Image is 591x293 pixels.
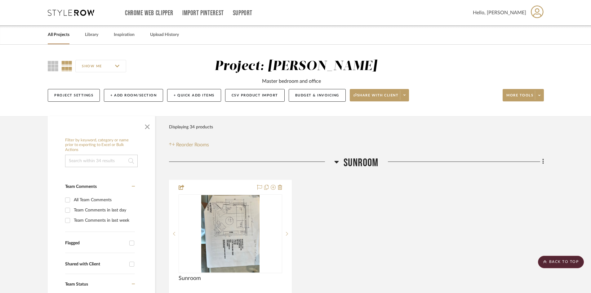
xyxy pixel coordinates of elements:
span: Sunroom [344,156,378,170]
span: Hello, [PERSON_NAME] [473,9,526,16]
button: Reorder Rooms [169,141,209,149]
input: Search within 34 results [65,155,138,167]
button: + Add Room/Section [104,89,163,102]
span: Team Comments [65,184,97,189]
button: More tools [503,89,544,101]
span: Team Status [65,282,88,286]
h6: Filter by keyword, category or name prior to exporting to Excel or Bulk Actions [65,138,138,153]
button: Budget & Invoicing [289,89,346,102]
div: Team Comments in last day [74,205,133,215]
a: Upload History [150,31,179,39]
button: Share with client [350,89,409,101]
a: Chrome Web Clipper [125,11,173,16]
a: Import Pinterest [182,11,224,16]
div: Team Comments in last week [74,215,133,225]
span: Share with client [353,93,399,102]
button: Project Settings [48,89,100,102]
button: CSV Product Import [225,89,285,102]
button: + Quick Add Items [167,89,221,102]
span: Reorder Rooms [176,141,209,149]
div: Master bedroom and office [262,78,321,85]
a: Library [85,31,98,39]
span: Sunroom [179,275,201,282]
div: Project: [PERSON_NAME] [215,60,377,73]
a: All Projects [48,31,69,39]
a: Support [233,11,252,16]
img: Sunroom [201,195,260,273]
div: All Team Comments [74,195,133,205]
div: Shared with Client [65,262,126,267]
button: Close [141,119,153,132]
a: Inspiration [114,31,135,39]
div: Displaying 34 products [169,121,213,133]
span: More tools [506,93,533,102]
div: Flagged [65,241,126,246]
scroll-to-top-button: BACK TO TOP [538,256,584,268]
